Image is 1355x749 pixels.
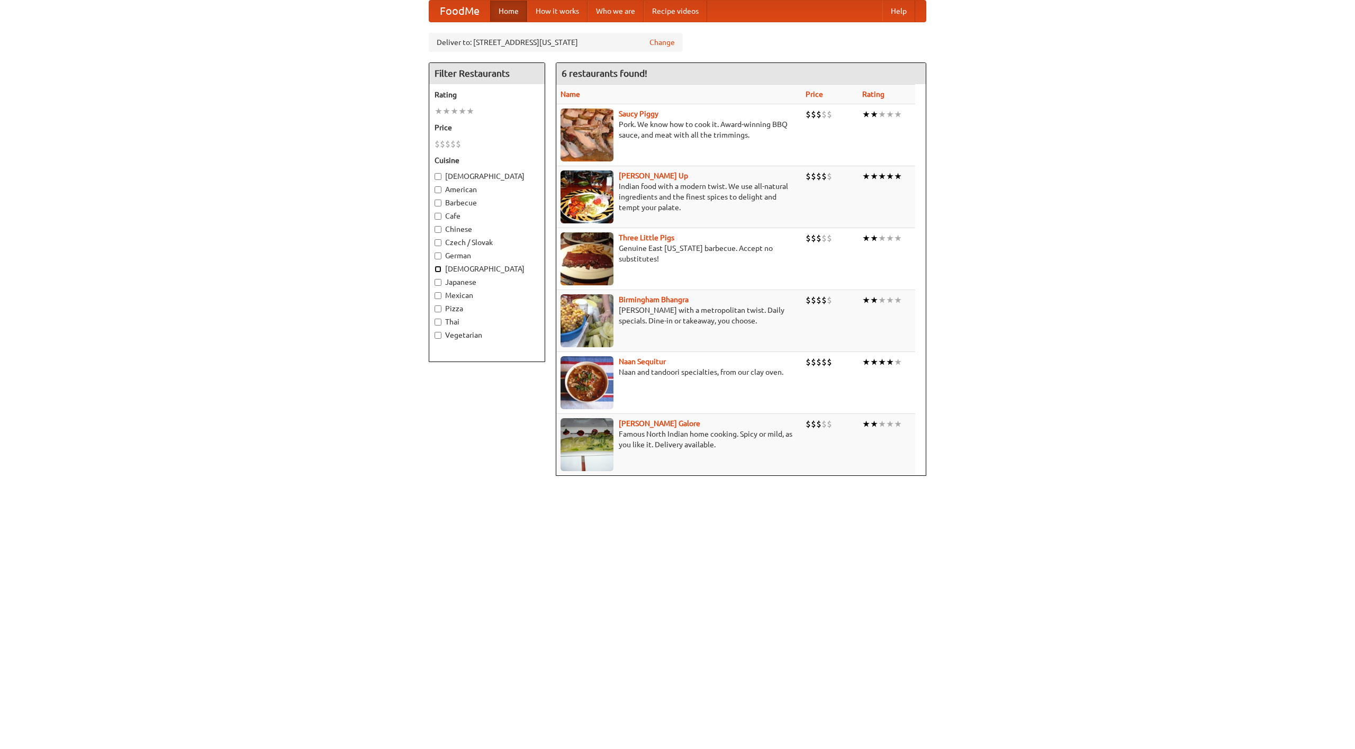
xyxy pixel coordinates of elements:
[435,200,441,206] input: Barbecue
[821,109,827,120] li: $
[878,356,886,368] li: ★
[862,170,870,182] li: ★
[435,317,539,327] label: Thai
[429,1,490,22] a: FoodMe
[886,356,894,368] li: ★
[806,294,811,306] li: $
[862,109,870,120] li: ★
[878,232,886,244] li: ★
[894,356,902,368] li: ★
[435,237,539,248] label: Czech / Slovak
[435,122,539,133] h5: Price
[816,356,821,368] li: $
[435,213,441,220] input: Cafe
[816,418,821,430] li: $
[435,292,441,299] input: Mexican
[435,138,440,150] li: $
[435,224,539,234] label: Chinese
[816,109,821,120] li: $
[435,239,441,246] input: Czech / Slovak
[821,294,827,306] li: $
[527,1,588,22] a: How it works
[458,105,466,117] li: ★
[806,356,811,368] li: $
[619,110,658,118] a: Saucy Piggy
[619,419,700,428] a: [PERSON_NAME] Galore
[561,243,797,264] p: Genuine East [US_STATE] barbecue. Accept no substitutes!
[816,232,821,244] li: $
[561,109,613,161] img: saucy.jpg
[561,181,797,213] p: Indian food with a modern twist. We use all-natural ingredients and the finest spices to delight ...
[435,303,539,314] label: Pizza
[862,90,884,98] a: Rating
[816,294,821,306] li: $
[827,109,832,120] li: $
[561,367,797,377] p: Naan and tandoori specialties, from our clay oven.
[440,138,445,150] li: $
[821,356,827,368] li: $
[435,186,441,193] input: American
[811,356,816,368] li: $
[806,232,811,244] li: $
[816,170,821,182] li: $
[811,109,816,120] li: $
[882,1,915,22] a: Help
[862,356,870,368] li: ★
[894,418,902,430] li: ★
[870,109,878,120] li: ★
[435,211,539,221] label: Cafe
[435,332,441,339] input: Vegetarian
[811,232,816,244] li: $
[435,173,441,180] input: [DEMOGRAPHIC_DATA]
[588,1,644,22] a: Who we are
[561,305,797,326] p: [PERSON_NAME] with a metropolitan twist. Daily specials. Dine-in or takeaway, you choose.
[435,277,539,287] label: Japanese
[894,170,902,182] li: ★
[806,170,811,182] li: $
[886,170,894,182] li: ★
[886,418,894,430] li: ★
[870,170,878,182] li: ★
[435,105,442,117] li: ★
[435,330,539,340] label: Vegetarian
[445,138,450,150] li: $
[435,290,539,301] label: Mexican
[870,418,878,430] li: ★
[435,264,539,274] label: [DEMOGRAPHIC_DATA]
[561,119,797,140] p: Pork. We know how to cook it. Award-winning BBQ sauce, and meat with all the trimmings.
[561,90,580,98] a: Name
[821,418,827,430] li: $
[619,295,689,304] a: Birmingham Bhangra
[435,305,441,312] input: Pizza
[878,170,886,182] li: ★
[811,294,816,306] li: $
[561,356,613,409] img: naansequitur.jpg
[870,294,878,306] li: ★
[862,294,870,306] li: ★
[821,232,827,244] li: $
[886,232,894,244] li: ★
[450,105,458,117] li: ★
[827,170,832,182] li: $
[870,356,878,368] li: ★
[429,33,683,52] div: Deliver to: [STREET_ADDRESS][US_STATE]
[561,170,613,223] img: curryup.jpg
[435,252,441,259] input: German
[490,1,527,22] a: Home
[450,138,456,150] li: $
[561,294,613,347] img: bhangra.jpg
[878,294,886,306] li: ★
[644,1,707,22] a: Recipe videos
[862,232,870,244] li: ★
[429,63,545,84] h4: Filter Restaurants
[886,294,894,306] li: ★
[619,357,666,366] a: Naan Sequitur
[878,109,886,120] li: ★
[811,418,816,430] li: $
[811,170,816,182] li: $
[435,155,539,166] h5: Cuisine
